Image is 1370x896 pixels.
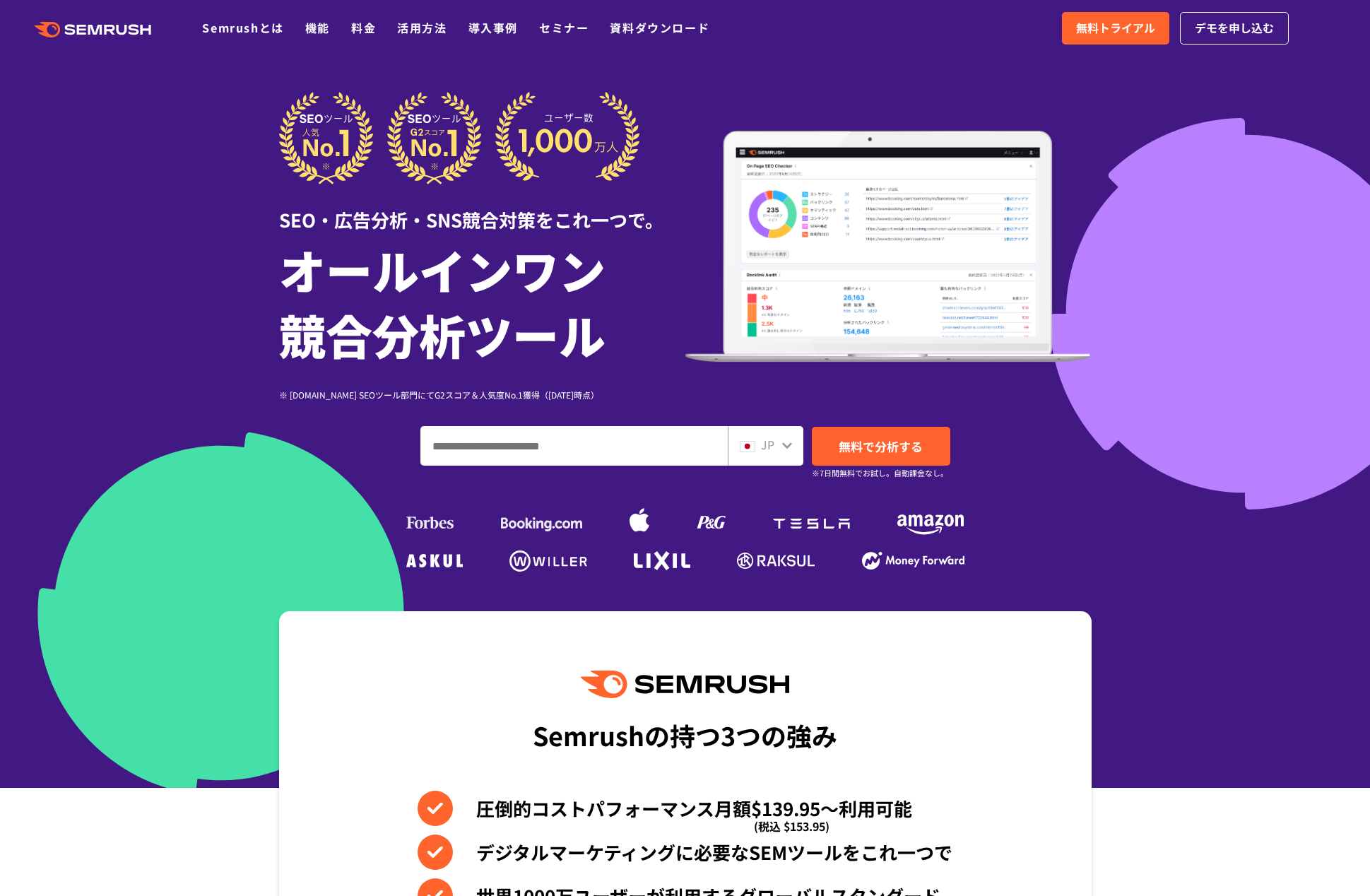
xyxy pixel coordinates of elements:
a: 料金 [351,19,376,36]
input: ドメイン、キーワードまたはURLを入力してください [421,427,727,465]
a: 無料トライアル [1062,12,1169,45]
h1: オールインワン 競合分析ツール [279,237,685,367]
a: セミナー [539,19,589,36]
div: SEO・広告分析・SNS競合対策をこれ一つで。 [279,184,685,233]
span: (税込 $153.95) [754,808,829,844]
li: デジタルマーケティングに必要なSEMツールをこれ一つで [418,835,952,870]
a: 無料で分析する [812,427,950,466]
a: 活用方法 [397,19,447,36]
span: JP [761,436,774,453]
small: ※7日間無料でお試し。自動課金なし。 [812,466,948,480]
div: ※ [DOMAIN_NAME] SEOツール部門にてG2スコア＆人気度No.1獲得（[DATE]時点） [279,388,685,401]
img: Semrush [581,671,789,698]
a: 資料ダウンロード [610,19,709,36]
span: 無料で分析する [839,437,923,455]
span: 無料トライアル [1076,19,1155,37]
a: Semrushとは [202,19,283,36]
div: Semrushの持つ3つの強み [533,709,837,761]
li: 圧倒的コストパフォーマンス月額$139.95〜利用可能 [418,791,952,826]
span: デモを申し込む [1195,19,1274,37]
a: デモを申し込む [1180,12,1289,45]
a: 導入事例 [468,19,518,36]
a: 機能 [305,19,330,36]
